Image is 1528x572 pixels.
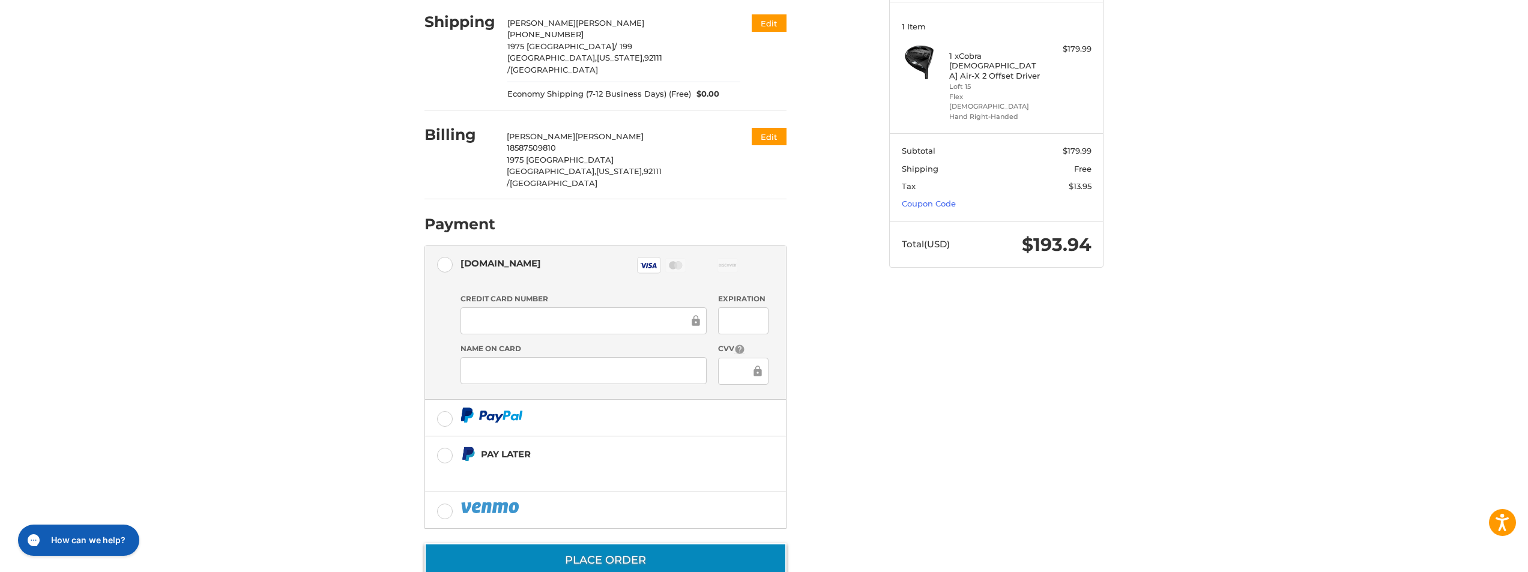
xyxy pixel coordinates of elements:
span: [GEOGRAPHIC_DATA] [510,65,598,74]
span: $0.00 [691,88,720,100]
span: 92111 / [507,53,662,74]
span: [GEOGRAPHIC_DATA], [507,166,596,176]
span: 92111 / [507,166,662,188]
li: Hand Right-Handed [949,112,1041,122]
h3: 1 Item [902,22,1092,31]
iframe: Gorgias live chat messenger [12,520,143,560]
span: Free [1074,164,1092,173]
h2: Billing [424,125,495,144]
img: PayPal icon [461,408,523,423]
label: Credit Card Number [461,294,707,304]
span: $193.94 [1022,233,1092,256]
span: $13.95 [1069,181,1092,191]
span: [GEOGRAPHIC_DATA], [507,53,597,62]
span: / 199 [614,41,632,51]
span: 1975 [GEOGRAPHIC_DATA] [507,41,614,51]
label: Name on Card [461,343,707,354]
span: 18587509810 [507,143,556,152]
span: [US_STATE], [597,53,644,62]
iframe: PayPal Message 1 [461,466,711,477]
button: Edit [752,128,787,145]
a: Coupon Code [902,199,956,208]
div: $179.99 [1044,43,1092,55]
span: Shipping [902,164,938,173]
li: Flex [DEMOGRAPHIC_DATA] [949,92,1041,112]
span: [US_STATE], [596,166,644,176]
span: [GEOGRAPHIC_DATA] [510,178,597,188]
label: Expiration [718,294,768,304]
span: [PHONE_NUMBER] [507,29,584,39]
span: $179.99 [1063,146,1092,155]
span: 1975 [GEOGRAPHIC_DATA] [507,155,614,164]
div: [DOMAIN_NAME] [461,253,541,273]
span: Economy Shipping (7-12 Business Days) (Free) [507,88,691,100]
span: [PERSON_NAME] [575,131,644,141]
img: PayPal icon [461,500,522,515]
span: Total (USD) [902,238,950,250]
img: Pay Later icon [461,447,476,462]
h2: Payment [424,215,495,233]
span: Tax [902,181,916,191]
label: CVV [718,343,768,355]
span: [PERSON_NAME] [507,18,576,28]
iframe: Google Customer Reviews [1429,540,1528,572]
span: Subtotal [902,146,935,155]
li: Loft 15 [949,82,1041,92]
span: [PERSON_NAME] [576,18,644,28]
div: Pay Later [481,444,711,464]
h4: 1 x Cobra [DEMOGRAPHIC_DATA] Air-X 2 Offset Driver [949,51,1041,80]
h2: Shipping [424,13,495,31]
button: Edit [752,14,787,32]
span: [PERSON_NAME] [507,131,575,141]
